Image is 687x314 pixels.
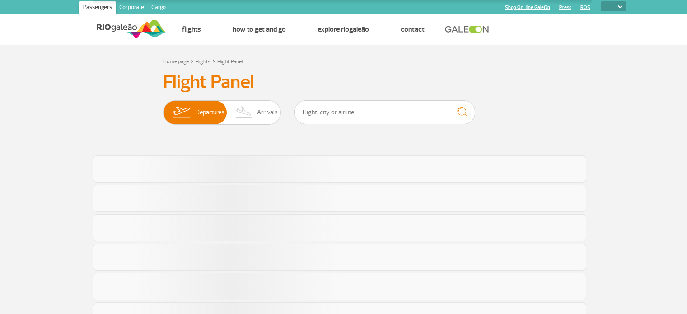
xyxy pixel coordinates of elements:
[559,5,571,10] a: Press
[401,25,425,34] a: Contact
[196,101,224,124] span: Departures
[212,56,215,66] a: >
[182,25,201,34] a: Flights
[167,101,196,124] img: slider-embarque
[116,1,148,15] a: Corporate
[233,25,286,34] a: How to get and go
[580,5,590,10] a: RQS
[505,5,550,10] a: Shop On-line GaleOn
[148,1,169,15] a: Cargo
[217,58,243,65] a: Flight Panel
[79,1,116,15] a: Passengers
[257,101,278,124] span: Arrivals
[196,58,210,65] a: Flights
[163,71,524,94] h3: Flight Panel
[294,100,475,124] input: Flight, city or airline
[318,25,369,34] a: Explore RIOgaleão
[231,101,257,124] img: slider-desembarque
[163,58,189,65] a: Home page
[191,56,194,66] a: >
